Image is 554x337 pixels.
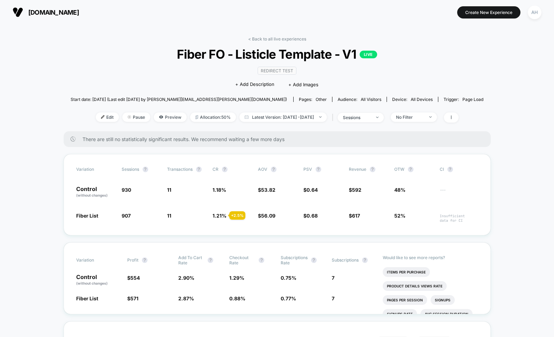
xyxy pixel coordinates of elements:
[213,187,226,193] span: 1.18 %
[376,117,379,118] img: end
[258,213,275,219] span: $
[71,97,287,102] span: Start date: [DATE] (Last edit [DATE] by [PERSON_NAME][EMAIL_ADDRESS][PERSON_NAME][DOMAIN_NAME])
[408,167,413,172] button: ?
[383,267,430,277] li: Items Per Purchase
[101,115,105,119] img: edit
[28,9,79,16] span: [DOMAIN_NAME]
[383,255,478,260] p: Would like to see more reports?
[239,112,327,122] span: Latest Version: [DATE] - [DATE]
[208,257,213,263] button: ?
[360,51,377,58] p: LIVE
[440,214,478,223] span: Insufficient data for CI
[271,167,276,172] button: ?
[82,136,477,142] span: There are still no statistically significant results. We recommend waiting a few more days
[394,167,433,172] span: OTW
[303,213,318,219] span: $
[167,167,193,172] span: Transactions
[370,167,375,172] button: ?
[178,295,194,301] span: 2.87 %
[76,281,108,285] span: (without changes)
[307,213,318,219] span: 0.68
[396,115,424,120] div: No Filter
[281,275,296,281] span: 0.75 %
[440,188,478,198] span: ---
[332,275,334,281] span: 7
[154,112,187,122] span: Preview
[281,255,308,265] span: Subscriptions Rate
[122,187,131,193] span: 930
[248,36,306,42] a: < Back to all live experiences
[338,97,381,102] div: Audience:
[122,167,139,172] span: Sessions
[316,97,327,102] span: other
[76,255,115,265] span: Variation
[361,97,381,102] span: All Visitors
[411,97,433,102] span: all devices
[122,213,131,219] span: 907
[332,257,359,263] span: Subscriptions
[383,295,427,305] li: Pages Per Session
[349,167,366,172] span: Revenue
[258,67,296,75] span: Redirect Test
[299,97,327,102] div: Pages:
[528,6,541,19] div: AH
[222,167,228,172] button: ?
[178,275,194,281] span: 2.90 %
[213,213,226,219] span: 1.21 %
[440,167,478,172] span: CI
[349,213,360,219] span: $
[457,6,520,19] button: Create New Experience
[130,275,140,281] span: 554
[76,213,98,219] span: Fiber List
[526,5,544,20] button: AH
[142,257,148,263] button: ?
[259,257,264,263] button: ?
[281,295,296,301] span: 0.77 %
[383,281,447,291] li: Product Details Views Rate
[303,167,312,172] span: PSV
[229,211,245,220] div: + 2.5 %
[167,213,171,219] span: 11
[128,115,131,119] img: end
[431,295,455,305] li: Signups
[387,97,438,102] span: Device:
[122,112,150,122] span: Pause
[288,82,318,87] span: + Add Images
[258,187,275,193] span: $
[229,275,244,281] span: 1.29 %
[130,295,138,301] span: 571
[444,97,483,102] div: Trigger:
[394,187,405,193] span: 48%
[196,167,202,172] button: ?
[76,193,108,197] span: (without changes)
[352,187,361,193] span: 592
[343,115,371,120] div: sessions
[462,97,483,102] span: Page Load
[303,187,318,193] span: $
[76,274,120,286] p: Control
[261,187,275,193] span: 53.82
[229,295,245,301] span: 0.88 %
[76,167,115,172] span: Variation
[383,309,417,319] li: Signups Rate
[96,112,119,122] span: Edit
[190,112,236,122] span: Allocation: 50%
[420,309,473,319] li: Avg Session Duration
[91,47,462,61] span: Fiber FO - Listicle Template - V1
[76,186,115,198] p: Control
[307,187,318,193] span: 0.64
[447,167,453,172] button: ?
[261,213,275,219] span: 56.09
[258,167,267,172] span: AOV
[143,167,148,172] button: ?
[13,7,23,17] img: Visually logo
[319,116,322,118] img: end
[349,187,361,193] span: $
[362,257,368,263] button: ?
[127,257,138,263] span: Profit
[235,81,274,88] span: + Add Description
[316,167,321,172] button: ?
[229,255,255,265] span: Checkout Rate
[213,167,218,172] span: CR
[10,7,81,18] button: [DOMAIN_NAME]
